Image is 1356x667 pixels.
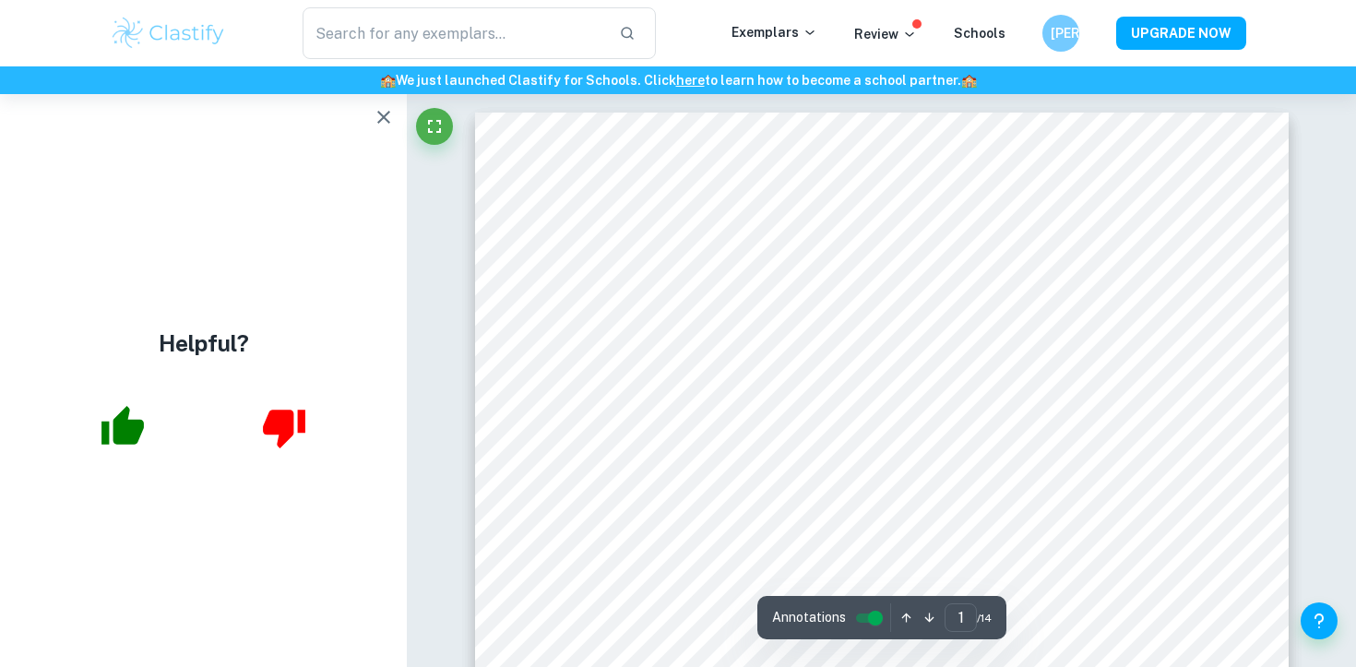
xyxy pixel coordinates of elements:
a: Schools [954,26,1005,41]
button: Help and Feedback [1301,602,1338,639]
span: 🏫 [961,73,977,88]
span: 🏫 [380,73,396,88]
button: UPGRADE NOW [1116,17,1246,50]
span: Annotations [772,608,846,627]
h6: We just launched Clastify for Schools. Click to learn how to become a school partner. [4,70,1352,90]
input: Search for any exemplars... [303,7,604,59]
span: / 14 [977,610,992,626]
h4: Helpful? [159,327,249,360]
a: here [676,73,705,88]
p: Review [854,24,917,44]
button: [PERSON_NAME] [1042,15,1079,52]
h6: [PERSON_NAME] [1051,23,1072,43]
img: Clastify logo [110,15,227,52]
p: Exemplars [732,22,817,42]
button: Fullscreen [416,108,453,145]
